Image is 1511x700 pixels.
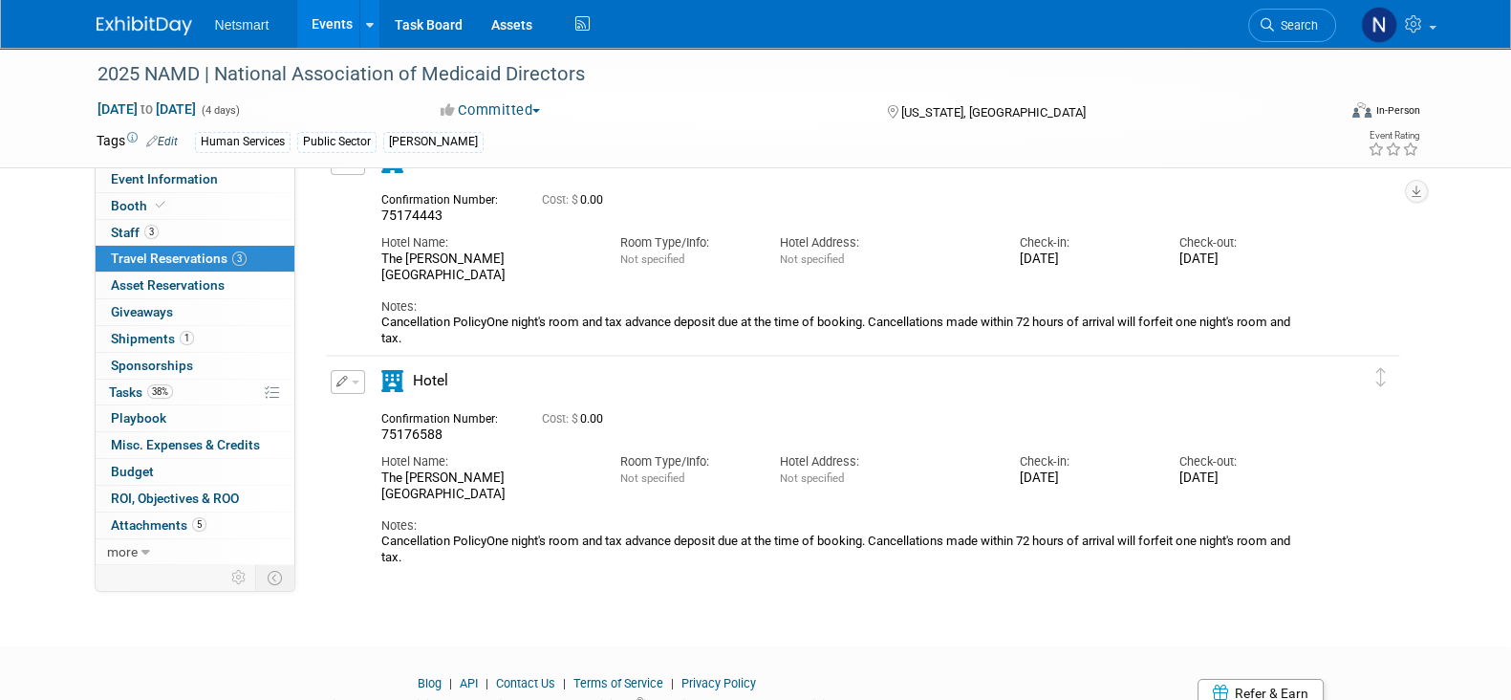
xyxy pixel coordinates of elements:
[780,234,990,252] div: Hotel Address:
[111,198,169,213] span: Booth
[97,131,178,153] td: Tags
[780,453,990,470] div: Hotel Address:
[381,470,592,503] div: The [PERSON_NAME][GEOGRAPHIC_DATA]
[1178,470,1309,487] div: [DATE]
[111,225,159,240] span: Staff
[111,437,260,452] span: Misc. Expenses & Credits
[232,252,247,266] span: 3
[620,453,751,470] div: Room Type/Info:
[255,565,294,590] td: Toggle Event Tabs
[1019,453,1150,470] div: Check-in:
[780,252,844,266] span: Not specified
[381,234,592,252] div: Hotel Name:
[381,427,443,442] span: 75176588
[381,517,1310,535] div: Notes:
[1367,131,1418,141] div: Event Rating
[542,412,611,426] span: 0.00
[381,252,592,284] div: The [PERSON_NAME][GEOGRAPHIC_DATA]
[381,534,1310,565] div: Cancellation PolicyOne night's room and tax advance deposit due at the time of booking. Cancellat...
[111,277,225,293] span: Asset Reservations
[1248,9,1336,42] a: Search
[96,432,294,458] a: Misc. Expenses & Credits
[96,273,294,298] a: Asset Reservations
[481,676,493,690] span: |
[381,453,592,470] div: Hotel Name:
[381,208,443,223] span: 75174443
[1019,234,1150,252] div: Check-in:
[297,132,377,152] div: Public Sector
[381,370,403,392] i: Hotel
[111,491,239,506] span: ROI, Objectives & ROO
[96,299,294,325] a: Giveaways
[180,331,194,345] span: 1
[681,676,756,690] a: Privacy Policy
[96,486,294,512] a: ROI, Objectives & ROO
[542,193,580,207] span: Cost: $
[1178,453,1309,470] div: Check-out:
[111,251,247,266] span: Travel Reservations
[1352,102,1371,118] img: Format-Inperson.png
[413,372,448,389] span: Hotel
[418,676,442,690] a: Blog
[666,676,679,690] span: |
[96,353,294,379] a: Sponsorships
[620,252,684,266] span: Not specified
[96,513,294,538] a: Attachments5
[147,384,173,399] span: 38%
[1374,103,1419,118] div: In-Person
[223,565,256,590] td: Personalize Event Tab Strip
[96,166,294,192] a: Event Information
[1361,7,1397,43] img: Nina Finn
[1019,470,1150,487] div: [DATE]
[144,225,159,239] span: 3
[381,187,513,208] div: Confirmation Number:
[381,298,1310,316] div: Notes:
[215,17,270,33] span: Netsmart
[111,358,193,373] span: Sponsorships
[111,410,166,426] span: Playbook
[111,464,154,479] span: Budget
[96,326,294,352] a: Shipments1
[434,100,548,120] button: Committed
[1274,18,1318,33] span: Search
[111,331,194,346] span: Shipments
[156,200,165,210] i: Booth reservation complete
[573,676,663,690] a: Terms of Service
[96,380,294,405] a: Tasks38%
[97,100,197,118] span: [DATE] [DATE]
[620,471,684,485] span: Not specified
[383,132,484,152] div: [PERSON_NAME]
[96,220,294,246] a: Staff3
[96,405,294,431] a: Playbook
[1019,252,1150,268] div: [DATE]
[901,105,1086,120] span: [US_STATE], [GEOGRAPHIC_DATA]
[109,384,173,400] span: Tasks
[111,304,173,319] span: Giveaways
[1178,252,1309,268] div: [DATE]
[138,101,156,117] span: to
[542,193,611,207] span: 0.00
[1223,99,1420,128] div: Event Format
[192,517,206,532] span: 5
[96,246,294,272] a: Travel Reservations3
[1178,234,1309,252] div: Check-out:
[200,104,240,117] span: (4 days)
[107,544,138,559] span: more
[97,16,192,35] img: ExhibitDay
[1376,368,1386,387] i: Click and drag to move item
[111,171,218,186] span: Event Information
[620,234,751,252] div: Room Type/Info:
[460,676,478,690] a: API
[542,412,580,426] span: Cost: $
[96,459,294,485] a: Budget
[381,406,513,427] div: Confirmation Number:
[91,57,1307,92] div: 2025 NAMD | National Association of Medicaid Directors
[444,676,457,690] span: |
[111,517,206,533] span: Attachments
[558,676,571,690] span: |
[146,135,178,148] a: Edit
[96,539,294,565] a: more
[96,193,294,219] a: Booth
[381,315,1310,346] div: Cancellation PolicyOne night's room and tax advance deposit due at the time of booking. Cancellat...
[496,676,555,690] a: Contact Us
